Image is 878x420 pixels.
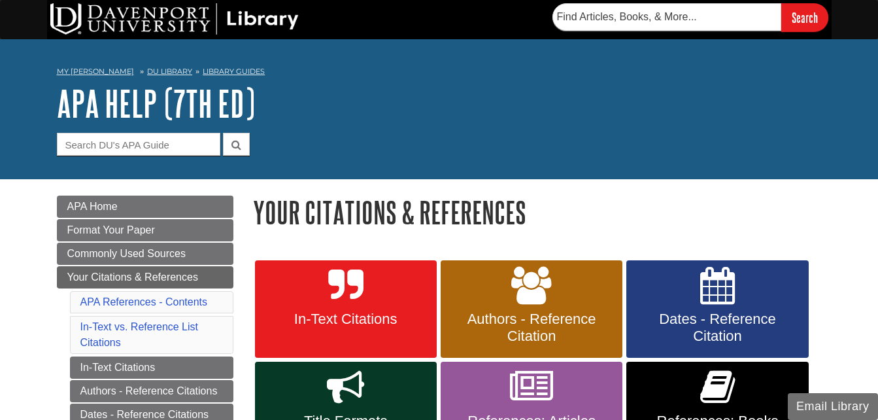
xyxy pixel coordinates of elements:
span: APA Home [67,201,118,212]
a: In-Text Citations [255,260,437,359]
a: DU Library [147,67,192,76]
span: Authors - Reference Citation [450,311,613,345]
a: My [PERSON_NAME] [57,66,134,77]
a: In-Text Citations [70,357,233,379]
a: APA References - Contents [80,296,207,307]
a: Authors - Reference Citations [70,380,233,402]
a: Your Citations & References [57,266,233,289]
a: APA Help (7th Ed) [57,83,255,124]
a: Dates - Reference Citation [626,260,808,359]
h1: Your Citations & References [253,196,822,229]
button: Email Library [788,393,878,420]
span: Dates - Reference Citation [636,311,798,345]
input: Search [781,3,828,31]
img: DU Library [50,3,299,35]
form: Searches DU Library's articles, books, and more [552,3,828,31]
span: Format Your Paper [67,224,155,236]
a: Library Guides [203,67,265,76]
span: In-Text Citations [265,311,427,328]
span: Your Citations & References [67,271,198,283]
input: Find Articles, Books, & More... [552,3,781,31]
a: Authors - Reference Citation [441,260,622,359]
input: Search DU's APA Guide [57,133,220,156]
nav: breadcrumb [57,63,822,84]
a: APA Home [57,196,233,218]
a: In-Text vs. Reference List Citations [80,321,199,348]
a: Format Your Paper [57,219,233,241]
span: Commonly Used Sources [67,248,186,259]
a: Commonly Used Sources [57,243,233,265]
